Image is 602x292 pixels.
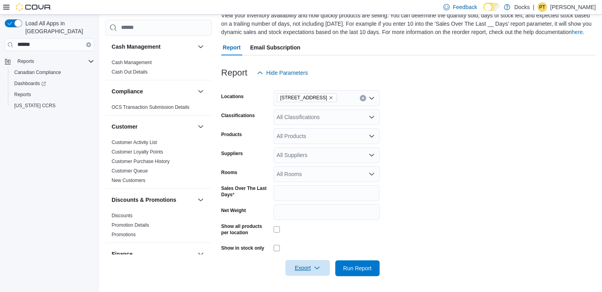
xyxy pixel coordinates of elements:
[277,93,337,102] span: 7 King St East
[14,91,31,98] span: Reports
[112,140,157,145] a: Customer Activity List
[453,3,477,11] span: Feedback
[112,178,145,183] a: New Customers
[112,212,133,219] span: Discounts
[112,139,157,146] span: Customer Activity List
[112,69,148,75] a: Cash Out Details
[112,250,133,258] h3: Finance
[2,56,97,67] button: Reports
[11,68,64,77] a: Canadian Compliance
[14,102,55,109] span: [US_STATE] CCRS
[550,2,596,12] p: [PERSON_NAME]
[11,79,49,88] a: Dashboards
[360,95,366,101] button: Clear input
[290,260,325,276] span: Export
[280,94,327,102] span: [STREET_ADDRESS]
[221,245,264,251] label: Show in stock only
[5,53,94,132] nav: Complex example
[14,57,37,66] button: Reports
[112,59,152,66] span: Cash Management
[221,68,247,78] h3: Report
[483,3,500,11] input: Dark Mode
[112,213,133,218] a: Discounts
[572,29,583,35] a: here
[112,43,161,51] h3: Cash Management
[196,249,205,259] button: Finance
[8,67,97,78] button: Canadian Compliance
[221,112,255,119] label: Classifications
[112,104,190,110] span: OCS Transaction Submission Details
[8,100,97,111] button: [US_STATE] CCRS
[11,68,94,77] span: Canadian Compliance
[112,196,176,204] h3: Discounts & Promotions
[221,131,242,138] label: Products
[514,2,530,12] p: Docks
[105,58,212,80] div: Cash Management
[221,150,243,157] label: Suppliers
[221,223,270,236] label: Show all products per location
[14,57,94,66] span: Reports
[105,102,212,115] div: Compliance
[223,40,241,55] span: Report
[11,90,94,99] span: Reports
[112,159,170,164] a: Customer Purchase History
[112,177,145,184] span: New Customers
[112,250,194,258] button: Finance
[266,69,308,77] span: Hide Parameters
[112,60,152,65] a: Cash Management
[112,149,163,155] a: Customer Loyalty Points
[368,114,375,120] button: Open list of options
[112,123,137,131] h3: Customer
[196,87,205,96] button: Compliance
[368,95,375,101] button: Open list of options
[537,2,547,12] div: Patrick Telford
[8,78,97,89] a: Dashboards
[221,185,270,198] label: Sales Over The Last Days
[368,171,375,177] button: Open list of options
[285,260,330,276] button: Export
[221,11,592,36] div: View your inventory availability and how quickly products are selling. You can determine the quan...
[221,207,246,214] label: Net Weight
[112,43,194,51] button: Cash Management
[254,65,311,81] button: Hide Parameters
[539,2,545,12] span: PT
[11,90,34,99] a: Reports
[112,222,149,228] a: Promotion Details
[112,87,143,95] h3: Compliance
[112,232,136,237] a: Promotions
[196,195,205,205] button: Discounts & Promotions
[196,122,205,131] button: Customer
[329,95,333,100] button: Remove 7 King St East from selection in this group
[11,101,59,110] a: [US_STATE] CCRS
[533,2,534,12] p: |
[11,79,94,88] span: Dashboards
[343,264,372,272] span: Run Report
[112,231,136,238] span: Promotions
[105,211,212,243] div: Discounts & Promotions
[8,89,97,100] button: Reports
[112,87,194,95] button: Compliance
[221,93,244,100] label: Locations
[86,42,91,47] button: Clear input
[112,158,170,165] span: Customer Purchase History
[368,152,375,158] button: Open list of options
[17,58,34,64] span: Reports
[14,80,46,87] span: Dashboards
[112,123,194,131] button: Customer
[22,19,94,35] span: Load All Apps in [GEOGRAPHIC_DATA]
[112,168,148,174] a: Customer Queue
[250,40,300,55] span: Email Subscription
[112,196,194,204] button: Discounts & Promotions
[105,138,212,188] div: Customer
[368,133,375,139] button: Open list of options
[14,69,61,76] span: Canadian Compliance
[16,3,51,11] img: Cova
[335,260,380,276] button: Run Report
[11,101,94,110] span: Washington CCRS
[196,42,205,51] button: Cash Management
